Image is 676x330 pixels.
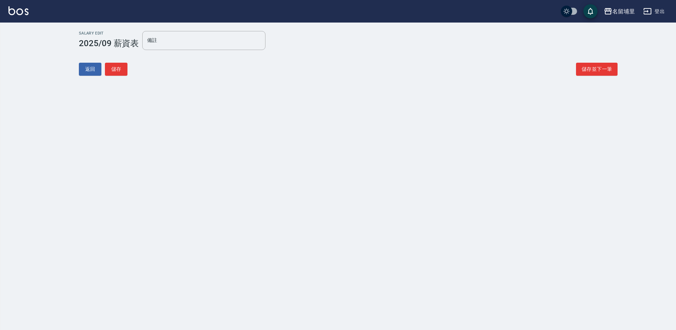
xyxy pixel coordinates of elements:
[583,4,597,18] button: save
[640,5,668,18] button: 登出
[612,7,635,16] div: 名留埔里
[576,63,618,76] button: 儲存並下一筆
[105,63,127,76] button: 儲存
[601,4,638,19] button: 名留埔里
[79,38,139,48] h3: 2025/09 薪資表
[8,6,29,15] img: Logo
[79,63,101,76] button: 返回
[79,31,139,36] h2: Salary Edit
